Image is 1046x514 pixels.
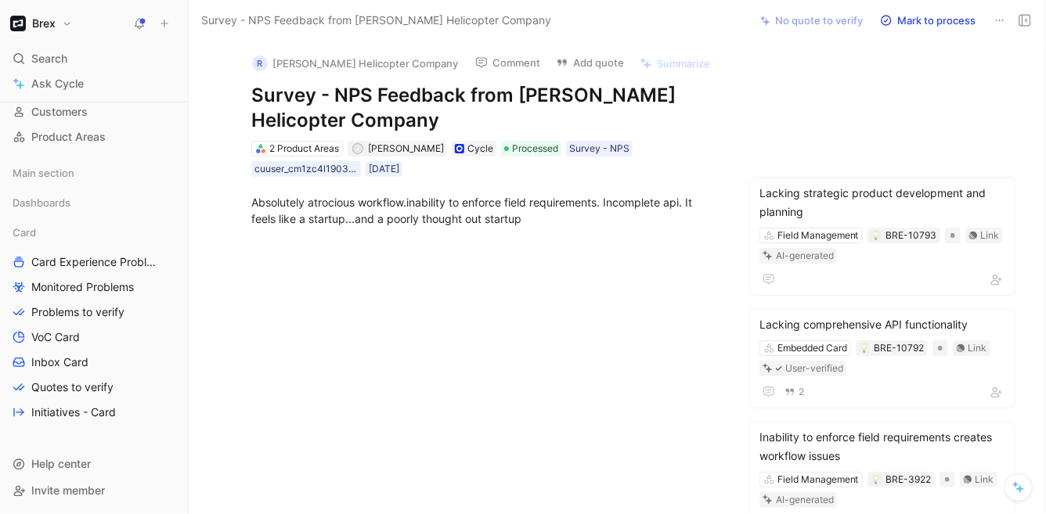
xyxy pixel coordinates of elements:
div: BRE-10793 [886,228,937,243]
div: Link [968,340,987,356]
span: Survey - NPS Feedback from [PERSON_NAME] Helicopter Company [201,11,551,30]
a: Product Areas [6,125,182,149]
span: Card [13,225,36,240]
div: Help center [6,452,182,476]
button: No quote to verify [753,9,870,31]
button: BrexBrex [6,13,76,34]
div: Dashboards [6,191,182,214]
div: Card [6,221,182,244]
div: Main section [6,161,182,185]
span: Inbox Card [31,354,88,370]
div: User-verified [785,361,843,376]
a: Quotes to verify [6,376,182,399]
div: Link [976,472,994,487]
div: Invite member [6,479,182,502]
h1: Brex [32,16,56,31]
div: Field Management [777,472,859,487]
div: J [353,144,362,153]
a: Customers [6,100,182,124]
a: VoC Card [6,325,182,349]
div: Processed [501,141,561,156]
div: Lacking strategic product development and planning [759,184,1005,221]
div: AI-generated [776,492,834,508]
div: Inability to enforce field requirements creates workflow issues [759,428,1005,465]
div: Survey - NPS [569,141,629,156]
img: 💡 [860,343,869,353]
div: 2 Product Areas [269,141,339,156]
div: CardCard Experience ProblemsMonitored ProblemsProblems to verifyVoC CardInbox CardQuotes to verif... [6,221,182,424]
div: Cycle [467,141,493,156]
button: R[PERSON_NAME] Helicopter Company [245,52,465,75]
a: Card Experience Problems [6,250,182,274]
span: Invite member [31,483,105,497]
span: Product Areas [31,129,106,145]
div: Dashboards [6,191,182,219]
div: AI-generated [776,248,834,264]
span: Dashboards [13,195,70,210]
a: Monitored Problems [6,275,182,299]
div: Search [6,47,182,70]
span: Monitored Problems [31,279,134,295]
button: Mark to process [873,9,983,31]
span: Initiatives - Card [31,404,116,420]
div: Link [981,228,1000,243]
span: Summarize [657,56,710,70]
h1: Survey - NPS Feedback from [PERSON_NAME] Helicopter Company [251,83,720,133]
img: Brex [10,16,26,31]
div: Absolutely atrocious workflow.inability to enforce field requirements. Incomplete api. It feels l... [251,194,720,227]
div: R [252,56,268,71]
a: Initiatives - Card [6,401,182,424]
span: Main section [13,165,74,181]
div: Embedded Card [777,340,847,356]
span: Card Experience Problems [31,254,161,270]
span: Ask Cycle [31,74,84,93]
span: VoC Card [31,329,80,345]
span: Customers [31,104,88,120]
span: Problems to verify [31,304,124,320]
button: Summarize [633,52,717,74]
span: Processed [512,141,558,156]
div: Field Management [777,228,859,243]
span: [PERSON_NAME] [368,142,444,154]
button: 💡 [871,230,882,241]
span: Search [31,49,67,68]
div: BRE-3922 [886,472,932,487]
img: 💡 [871,231,881,240]
a: Ask Cycle [6,72,182,95]
img: 💡 [871,475,881,484]
button: 💡 [871,474,882,485]
div: Main section [6,161,182,189]
span: Quotes to verify [31,379,114,395]
a: Inbox Card [6,350,182,374]
button: 💡 [859,343,870,354]
div: cuuser_cm1zc4l1903320g43f9fi6w70 [254,161,358,177]
a: Problems to verify [6,300,182,324]
div: [DATE] [369,161,399,177]
span: 2 [799,387,804,397]
button: Add quote [549,52,631,74]
div: BRE-10792 [875,340,925,356]
div: Lacking comprehensive API functionality [759,315,1005,334]
button: 2 [781,383,807,401]
span: Help center [31,457,91,470]
button: Comment [468,52,547,74]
